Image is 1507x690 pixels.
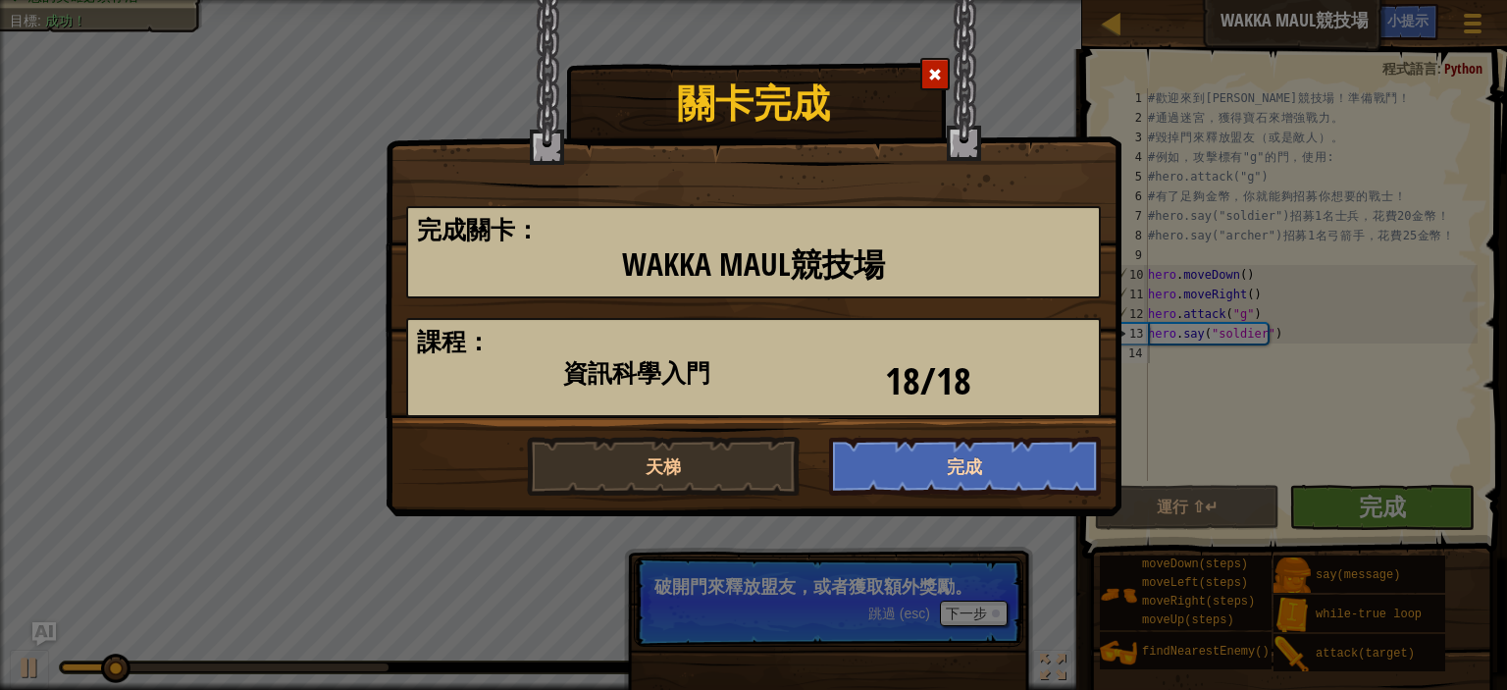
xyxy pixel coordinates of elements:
[829,437,1102,496] button: 完成
[417,248,1090,283] h2: Wakka Maul競技場
[417,329,1090,355] h3: 課程：
[417,217,1090,243] h3: 完成關卡：
[885,354,971,406] span: 18/18
[387,73,1120,124] h1: 關卡完成
[527,437,800,496] button: 天梯
[417,360,856,387] h3: 資訊科學入門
